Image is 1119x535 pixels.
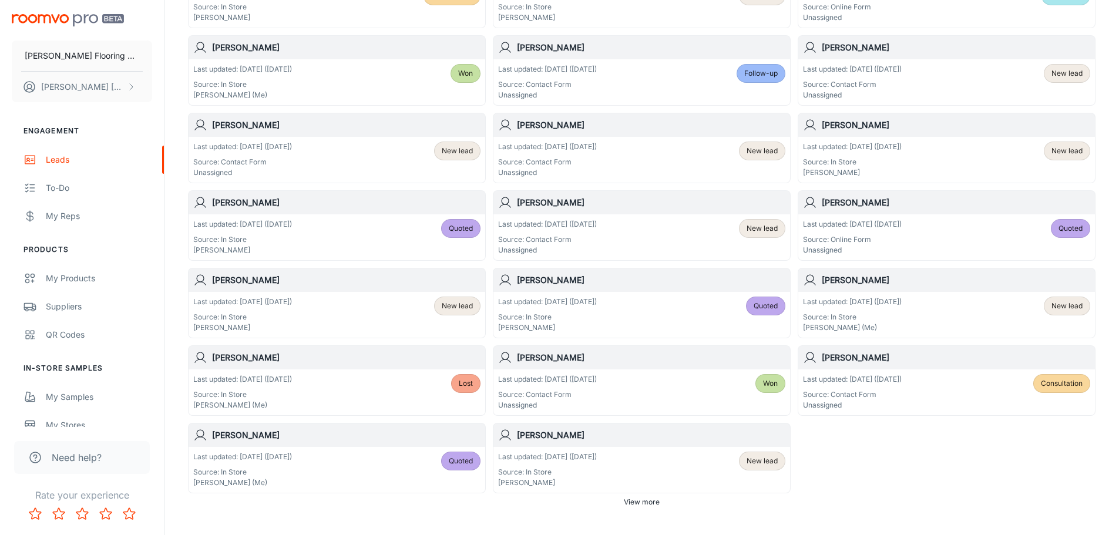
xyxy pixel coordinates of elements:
p: [PERSON_NAME] [193,245,292,255]
p: Unassigned [803,90,902,100]
p: Last updated: [DATE] ([DATE]) [498,452,597,462]
p: Last updated: [DATE] ([DATE]) [803,374,902,385]
h6: [PERSON_NAME] [212,429,480,442]
p: Last updated: [DATE] ([DATE]) [498,374,597,385]
a: [PERSON_NAME]Last updated: [DATE] ([DATE])Source: In Store[PERSON_NAME] (Me)New lead [798,268,1096,338]
h6: [PERSON_NAME] [517,274,785,287]
div: My Products [46,272,152,285]
a: [PERSON_NAME]Last updated: [DATE] ([DATE])Source: Contact FormUnassignedNew lead [493,190,791,261]
p: Source: In Store [193,389,292,400]
p: [PERSON_NAME] [193,322,292,333]
p: Unassigned [498,245,597,255]
p: [PERSON_NAME] [498,12,597,23]
div: My Stores [46,419,152,432]
img: Roomvo PRO Beta [12,14,124,26]
a: [PERSON_NAME]Last updated: [DATE] ([DATE])Source: In Store[PERSON_NAME]New lead [798,113,1096,183]
span: New lead [1051,68,1083,79]
div: To-do [46,181,152,194]
p: Unassigned [803,245,902,255]
p: Source: In Store [803,312,902,322]
p: Unassigned [803,400,902,410]
span: Need help? [52,450,102,465]
h6: [PERSON_NAME] [517,196,785,209]
p: Last updated: [DATE] ([DATE]) [498,64,597,75]
span: Won [763,378,778,389]
p: Source: In Store [803,157,902,167]
span: Consultation [1041,378,1083,389]
h6: [PERSON_NAME] [822,119,1090,132]
p: Last updated: [DATE] ([DATE]) [498,219,597,230]
a: [PERSON_NAME]Last updated: [DATE] ([DATE])Source: Contact FormUnassignedNew lead [493,113,791,183]
p: Source: In Store [193,234,292,245]
p: Source: Contact Form [193,157,292,167]
a: [PERSON_NAME]Last updated: [DATE] ([DATE])Source: Contact FormUnassignedNew lead [798,35,1096,106]
span: Quoted [754,301,778,311]
a: [PERSON_NAME]Last updated: [DATE] ([DATE])Source: In Store[PERSON_NAME]Quoted [493,268,791,338]
p: [PERSON_NAME] (Me) [803,322,902,333]
p: Source: Contact Form [498,79,597,90]
p: Source: In Store [498,467,597,477]
h6: [PERSON_NAME] [212,196,480,209]
a: [PERSON_NAME]Last updated: [DATE] ([DATE])Source: In Store[PERSON_NAME] (Me)Won [188,35,486,106]
h6: [PERSON_NAME] [212,274,480,287]
h6: [PERSON_NAME] [822,274,1090,287]
p: [PERSON_NAME] [193,12,292,23]
button: [PERSON_NAME] Flooring Center [12,41,152,71]
p: Last updated: [DATE] ([DATE]) [498,142,597,152]
span: New lead [1051,146,1083,156]
span: Quoted [1058,223,1083,234]
p: [PERSON_NAME] (Me) [193,90,292,100]
p: Source: In Store [193,467,292,477]
p: Last updated: [DATE] ([DATE]) [803,219,902,230]
div: My Reps [46,210,152,223]
button: Rate 4 star [94,502,117,526]
p: Unassigned [803,12,902,23]
span: View more [624,497,660,507]
span: Won [458,68,473,79]
h6: [PERSON_NAME] [517,41,785,54]
span: Quoted [449,456,473,466]
p: Unassigned [498,400,597,410]
p: Source: Online Form [803,2,902,12]
p: Unassigned [193,167,292,178]
a: [PERSON_NAME]Last updated: [DATE] ([DATE])Source: Contact FormUnassignedFollow-up [493,35,791,106]
span: New lead [442,301,473,311]
p: Unassigned [498,167,597,178]
a: [PERSON_NAME]Last updated: [DATE] ([DATE])Source: Contact FormUnassignedWon [493,345,791,416]
div: Suppliers [46,300,152,313]
p: [PERSON_NAME] [PERSON_NAME] [41,80,124,93]
p: Source: Contact Form [498,234,597,245]
p: Source: In Store [498,312,597,322]
p: Source: Online Form [803,234,902,245]
a: [PERSON_NAME]Last updated: [DATE] ([DATE])Source: In Store[PERSON_NAME]Quoted [188,190,486,261]
span: New lead [747,146,778,156]
h6: [PERSON_NAME] [212,119,480,132]
p: Unassigned [498,90,597,100]
span: Follow-up [744,68,778,79]
span: New lead [747,223,778,234]
button: Rate 1 star [23,502,47,526]
h6: [PERSON_NAME] [822,196,1090,209]
h6: [PERSON_NAME] [822,351,1090,364]
a: [PERSON_NAME]Last updated: [DATE] ([DATE])Source: Contact FormUnassignedConsultation [798,345,1096,416]
a: [PERSON_NAME]Last updated: [DATE] ([DATE])Source: Contact FormUnassignedNew lead [188,113,486,183]
p: Source: In Store [193,2,292,12]
a: [PERSON_NAME]Last updated: [DATE] ([DATE])Source: Online FormUnassignedQuoted [798,190,1096,261]
p: Rate your experience [9,488,154,502]
p: Source: Contact Form [803,389,902,400]
span: New lead [1051,301,1083,311]
p: Source: In Store [193,79,292,90]
a: [PERSON_NAME]Last updated: [DATE] ([DATE])Source: In Store[PERSON_NAME]New lead [188,268,486,338]
p: Last updated: [DATE] ([DATE]) [498,297,597,307]
h6: [PERSON_NAME] [517,351,785,364]
button: View more [619,493,664,511]
a: [PERSON_NAME]Last updated: [DATE] ([DATE])Source: In Store[PERSON_NAME] (Me)Lost [188,345,486,416]
p: Source: Contact Form [803,79,902,90]
span: New lead [442,146,473,156]
h6: [PERSON_NAME] [517,429,785,442]
p: Source: Contact Form [498,157,597,167]
p: Last updated: [DATE] ([DATE]) [803,64,902,75]
a: [PERSON_NAME]Last updated: [DATE] ([DATE])Source: In Store[PERSON_NAME] (Me)Quoted [188,423,486,493]
span: Lost [459,378,473,389]
p: [PERSON_NAME] Flooring Center [25,49,139,62]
